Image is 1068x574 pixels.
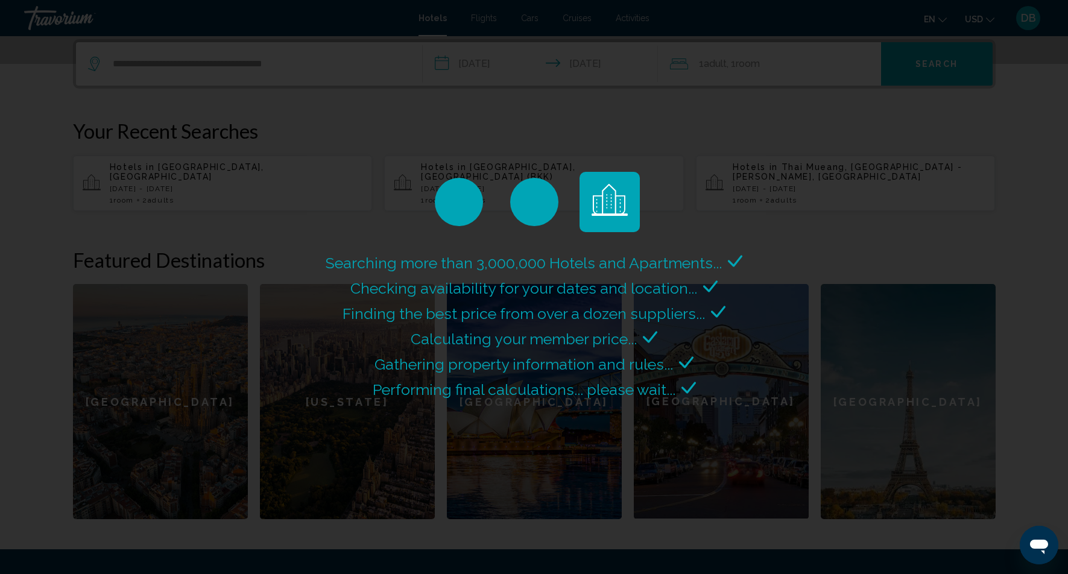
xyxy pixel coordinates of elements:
iframe: Button to launch messaging window [1020,526,1058,564]
span: Gathering property information and rules... [374,355,673,373]
span: Performing final calculations... please wait... [373,380,675,399]
span: Calculating your member price... [411,330,637,348]
span: Finding the best price from over a dozen suppliers... [343,304,705,323]
span: Checking availability for your dates and location... [350,279,697,297]
span: Searching more than 3,000,000 Hotels and Apartments... [326,254,722,272]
